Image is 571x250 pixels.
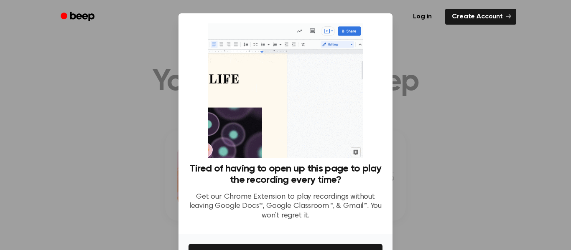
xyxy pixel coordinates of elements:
[405,7,440,26] a: Log in
[445,9,516,25] a: Create Account
[189,192,382,221] p: Get our Chrome Extension to play recordings without leaving Google Docs™, Google Classroom™, & Gm...
[55,9,102,25] a: Beep
[189,163,382,186] h3: Tired of having to open up this page to play the recording every time?
[208,23,363,158] img: Beep extension in action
